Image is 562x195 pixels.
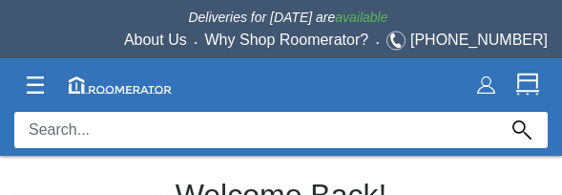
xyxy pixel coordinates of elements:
img: Telephone.svg [386,29,410,53]
a: [PHONE_NUMBER] [410,32,548,48]
span: available [335,10,387,25]
img: Categories.svg [27,76,44,94]
span: • [368,38,386,47]
img: Search_Icon.svg [512,120,531,140]
img: roomerator-logo.svg [69,76,172,94]
input: Search... [14,112,496,148]
span: Deliveries for [DATE] are [188,10,387,25]
a: About Us [124,32,187,48]
span: • [187,38,205,47]
img: Cart.svg [516,73,539,96]
a: Why Shop Roomerator? [205,32,369,48]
